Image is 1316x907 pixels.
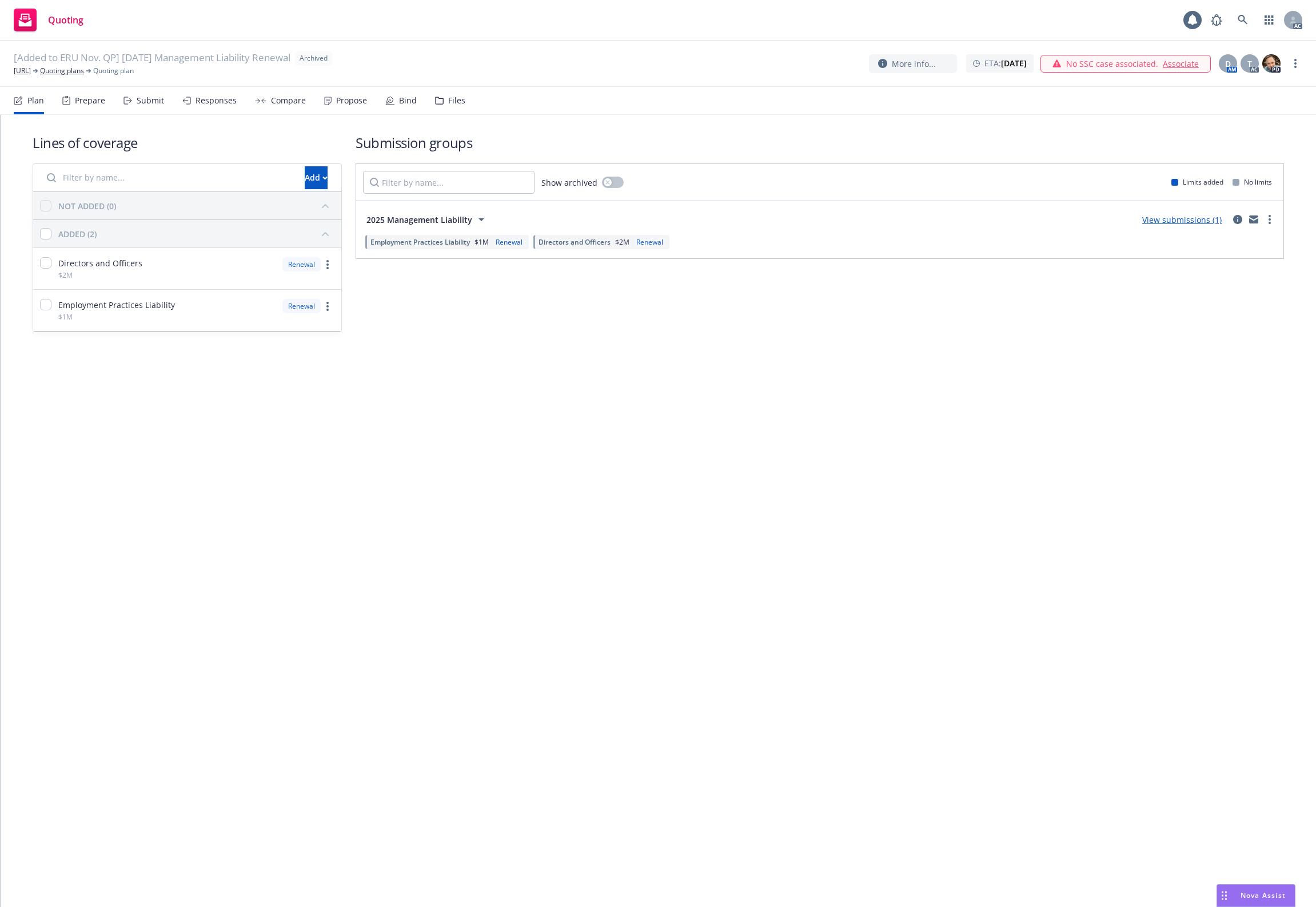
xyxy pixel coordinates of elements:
span: ETA : [984,57,1027,69]
a: more [321,258,334,271]
img: photo [1262,54,1281,73]
div: Files [448,96,465,105]
span: $1M [474,237,489,247]
span: Nova Assist [1241,890,1286,900]
button: More info... [869,54,957,73]
a: more [1289,57,1302,70]
button: NOT ADDED (0) [58,197,334,215]
div: Drag to move [1217,885,1231,906]
strong: [DATE] [1001,58,1027,69]
a: more [1263,213,1277,226]
a: Switch app [1258,9,1281,31]
input: Filter by name... [363,171,535,194]
a: mail [1247,213,1261,226]
button: Nova Assist [1217,884,1295,907]
div: Submit [137,96,164,105]
span: T [1247,58,1252,70]
span: Archived [300,53,328,63]
div: Prepare [75,96,105,105]
a: circleInformation [1231,213,1245,226]
a: Associate [1163,58,1199,70]
span: No SSC case associated. [1066,58,1158,70]
span: Employment Practices Liability [58,299,175,311]
span: More info... [892,58,936,70]
div: Renewal [634,237,665,247]
div: Responses [196,96,237,105]
div: Renewal [282,257,321,271]
span: $1M [58,312,73,322]
a: more [321,299,334,313]
span: Employment Practices Liability [370,237,470,247]
span: Quoting [48,15,83,25]
a: View submissions (1) [1142,214,1222,225]
span: Directors and Officers [58,257,142,269]
span: Directors and Officers [539,237,611,247]
div: Limits added [1171,177,1223,187]
div: Renewal [493,237,525,247]
div: Renewal [282,299,321,313]
button: Add [305,166,328,189]
div: Plan [27,96,44,105]
span: $2M [615,237,629,247]
span: 2025 Management Liability [366,214,472,226]
div: Add [305,167,328,189]
span: D [1225,58,1231,70]
a: Quoting [9,4,88,36]
a: Quoting plans [40,66,84,76]
a: Report a Bug [1205,9,1228,31]
h1: Submission groups [356,133,1284,152]
h1: Lines of coverage [33,133,342,152]
a: [URL] [14,66,31,76]
a: Search [1231,9,1254,31]
span: [Added to ERU Nov. QP] [DATE] Management Liability Renewal [14,51,290,66]
div: NOT ADDED (0) [58,200,116,212]
input: Filter by name... [40,166,298,189]
span: Show archived [541,177,597,189]
div: No limits [1233,177,1272,187]
span: Quoting plan [93,66,134,76]
div: Bind [399,96,417,105]
span: $2M [58,270,73,280]
div: ADDED (2) [58,228,97,240]
div: Propose [336,96,367,105]
div: Compare [271,96,306,105]
button: ADDED (2) [58,225,334,243]
button: 2025 Management Liability [363,208,492,231]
